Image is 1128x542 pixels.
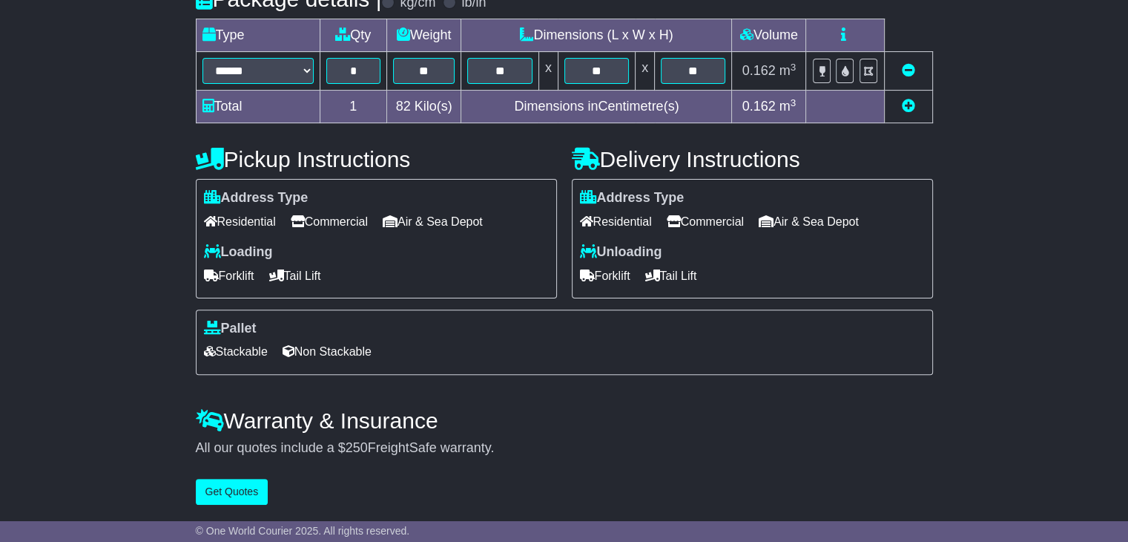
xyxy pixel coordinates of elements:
[204,321,257,337] label: Pallet
[320,91,386,123] td: 1
[386,19,461,52] td: Weight
[636,52,655,91] td: x
[779,99,796,114] span: m
[461,91,732,123] td: Dimensions in Centimetre(s)
[791,62,796,73] sup: 3
[791,97,796,108] sup: 3
[269,264,321,287] span: Tail Lift
[396,99,411,114] span: 82
[204,210,276,233] span: Residential
[461,19,732,52] td: Dimensions (L x W x H)
[779,63,796,78] span: m
[538,52,558,91] td: x
[572,147,933,172] h4: Delivery Instructions
[759,210,859,233] span: Air & Sea Depot
[580,190,685,206] label: Address Type
[383,210,483,233] span: Air & Sea Depot
[196,408,933,433] h4: Warranty & Insurance
[580,244,662,261] label: Unloading
[742,63,776,78] span: 0.162
[732,19,806,52] td: Volume
[580,210,652,233] span: Residential
[386,91,461,123] td: Kilo(s)
[902,99,915,114] a: Add new item
[645,264,697,287] span: Tail Lift
[291,210,368,233] span: Commercial
[320,19,386,52] td: Qty
[667,210,744,233] span: Commercial
[196,440,933,457] div: All our quotes include a $ FreightSafe warranty.
[196,19,320,52] td: Type
[283,340,372,363] span: Non Stackable
[196,525,410,537] span: © One World Courier 2025. All rights reserved.
[196,479,268,505] button: Get Quotes
[902,63,915,78] a: Remove this item
[196,147,557,172] h4: Pickup Instructions
[580,264,630,287] span: Forklift
[196,91,320,123] td: Total
[346,440,368,455] span: 250
[204,264,254,287] span: Forklift
[204,244,273,261] label: Loading
[204,340,268,363] span: Stackable
[742,99,776,114] span: 0.162
[204,190,309,206] label: Address Type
